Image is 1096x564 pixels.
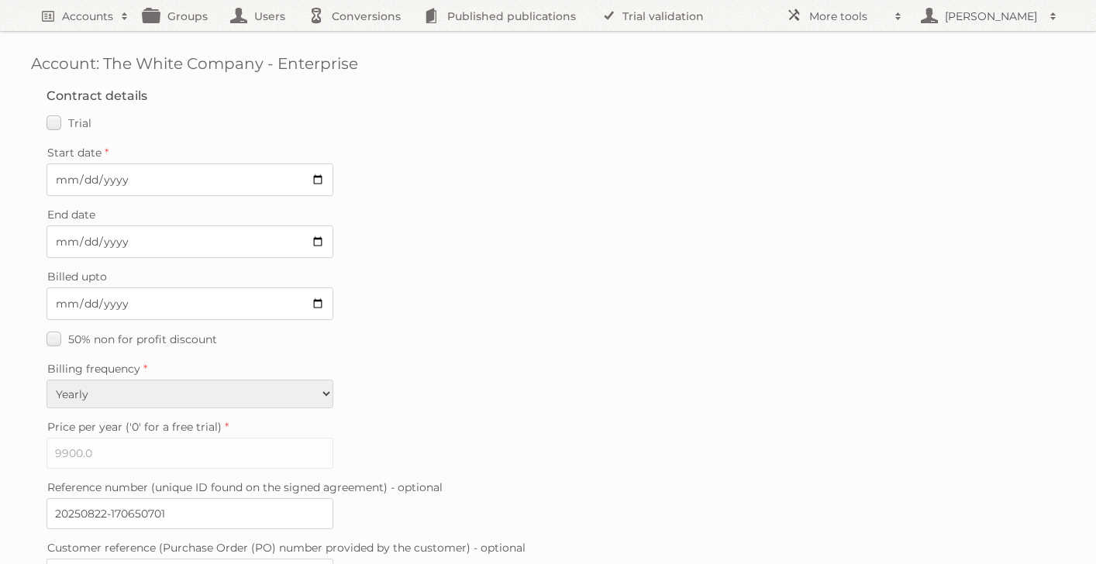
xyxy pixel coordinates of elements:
span: Trial [68,116,91,130]
span: Start date [47,146,102,160]
h2: More tools [809,9,887,24]
span: Price per year ('0' for a free trial) [47,420,222,434]
span: Reference number (unique ID found on the signed agreement) - optional [47,480,443,494]
span: 50% non for profit discount [68,332,217,346]
span: Billed upto [47,270,107,284]
h1: Account: The White Company - Enterprise [31,54,1065,73]
h2: Accounts [62,9,113,24]
span: End date [47,208,95,222]
legend: Contract details [47,88,147,103]
h2: [PERSON_NAME] [941,9,1042,24]
span: Billing frequency [47,362,140,376]
span: Customer reference (Purchase Order (PO) number provided by the customer) - optional [47,541,526,555]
